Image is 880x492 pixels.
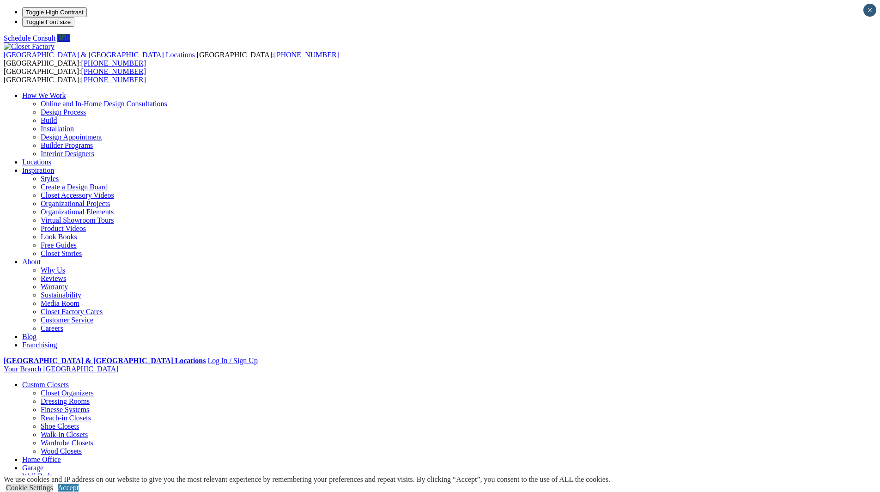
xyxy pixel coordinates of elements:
a: Dressing Rooms [41,397,90,405]
a: Home Office [22,456,61,463]
a: About [22,258,41,266]
a: Walk-in Closets [41,431,88,438]
a: Wood Closets [41,447,82,455]
a: Accept [58,484,79,492]
button: Close [863,4,876,17]
a: Closet Factory Cares [41,308,103,316]
a: Installation [41,125,74,133]
span: Toggle High Contrast [26,9,83,16]
a: Virtual Showroom Tours [41,216,114,224]
a: Online and In-Home Design Consultations [41,100,167,108]
span: [GEOGRAPHIC_DATA] & [GEOGRAPHIC_DATA] Locations [4,51,195,59]
a: How We Work [22,91,66,99]
a: Inspiration [22,166,54,174]
a: Create a Design Board [41,183,108,191]
span: Toggle Font size [26,18,71,25]
span: Your Branch [4,365,41,373]
a: Custom Closets [22,381,69,389]
span: [GEOGRAPHIC_DATA]: [GEOGRAPHIC_DATA]: [4,51,339,67]
a: Blog [22,333,36,340]
img: Closet Factory [4,43,55,51]
a: Shoe Closets [41,422,79,430]
a: Build [41,116,57,124]
a: Customer Service [41,316,93,324]
a: Closet Stories [41,249,82,257]
a: Reviews [41,274,66,282]
a: Wall Beds [22,472,53,480]
span: [GEOGRAPHIC_DATA]: [GEOGRAPHIC_DATA]: [4,67,146,84]
a: Wardrobe Closets [41,439,93,447]
div: We use cookies and IP address on our website to give you the most relevant experience by remember... [4,475,610,484]
a: Careers [41,324,63,332]
a: Franchising [22,341,57,349]
a: Locations [22,158,51,166]
a: Your Branch [GEOGRAPHIC_DATA] [4,365,119,373]
a: Sustainability [41,291,81,299]
a: Reach-in Closets [41,414,91,422]
a: Finesse Systems [41,406,89,413]
a: Design Process [41,108,86,116]
a: [PHONE_NUMBER] [81,76,146,84]
a: Look Books [41,233,77,241]
a: [PHONE_NUMBER] [81,67,146,75]
a: [PHONE_NUMBER] [81,59,146,67]
a: Media Room [41,299,79,307]
button: Toggle High Contrast [22,7,87,17]
a: [PHONE_NUMBER] [274,51,339,59]
a: Free Guides [41,241,77,249]
a: Styles [41,175,59,182]
a: [GEOGRAPHIC_DATA] & [GEOGRAPHIC_DATA] Locations [4,51,197,59]
a: Organizational Projects [41,200,110,207]
a: Closet Accessory Videos [41,191,114,199]
a: Warranty [41,283,68,291]
a: Design Appointment [41,133,102,141]
a: Call [57,34,70,42]
a: Product Videos [41,225,86,232]
a: Interior Designers [41,150,94,158]
a: Log In / Sign Up [207,357,257,364]
a: Schedule Consult [4,34,55,42]
a: Cookie Settings [6,484,53,492]
a: [GEOGRAPHIC_DATA] & [GEOGRAPHIC_DATA] Locations [4,357,206,364]
span: [GEOGRAPHIC_DATA] [43,365,118,373]
a: Organizational Elements [41,208,114,216]
a: Garage [22,464,43,472]
button: Toggle Font size [22,17,74,27]
a: Builder Programs [41,141,93,149]
a: Why Us [41,266,65,274]
a: Closet Organizers [41,389,94,397]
